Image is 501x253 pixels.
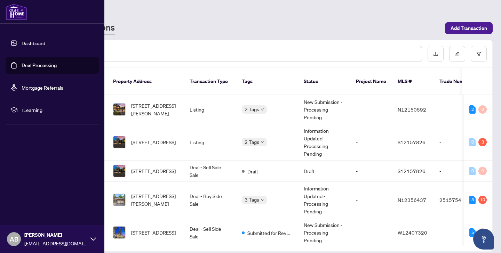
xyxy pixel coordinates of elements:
span: W12407320 [398,229,427,236]
span: down [261,140,264,144]
td: - [434,95,483,124]
span: [STREET_ADDRESS] [131,229,176,236]
td: New Submission - Processing Pending [298,95,350,124]
span: AB [10,234,18,244]
td: Information Updated - Processing Pending [298,124,350,161]
img: logo [6,3,27,20]
span: N12150592 [398,106,426,113]
th: Trade Number [434,68,483,95]
td: - [350,161,392,182]
img: thumbnail-img [113,104,125,115]
div: 3 [478,138,487,146]
button: download [428,46,444,62]
button: Open asap [473,229,494,250]
td: Listing [184,124,236,161]
button: filter [471,46,487,62]
span: [STREET_ADDRESS] [131,138,176,146]
td: Deal - Sell Side Sale [184,161,236,182]
div: 5 [469,228,476,237]
span: [STREET_ADDRESS][PERSON_NAME] [131,102,178,117]
span: Add Transaction [451,23,487,34]
td: - [350,182,392,218]
div: 10 [478,196,487,204]
span: S12157826 [398,139,426,145]
th: Property Address [108,68,184,95]
th: Tags [236,68,298,95]
div: 0 [478,105,487,114]
td: Information Updated - Processing Pending [298,182,350,218]
span: [STREET_ADDRESS] [131,167,176,175]
div: 0 [478,167,487,175]
td: 2515754 [434,182,483,218]
span: [PERSON_NAME] [24,231,87,239]
button: Add Transaction [445,22,493,34]
span: download [433,51,438,56]
span: [EMAIL_ADDRESS][DOMAIN_NAME] [24,239,87,247]
td: - [434,218,483,247]
td: Listing [184,95,236,124]
a: Deal Processing [22,62,57,68]
div: 0 [469,167,476,175]
th: MLS # [392,68,434,95]
span: edit [455,51,460,56]
button: edit [449,46,465,62]
th: Status [298,68,350,95]
td: New Submission - Processing Pending [298,218,350,247]
span: 2 Tags [245,138,259,146]
span: rLearning [22,106,94,114]
span: 3 Tags [245,196,259,204]
div: 0 [478,228,487,237]
span: Draft [247,168,258,175]
img: thumbnail-img [113,136,125,148]
span: 2 Tags [245,105,259,113]
td: Deal - Buy Side Sale [184,182,236,218]
td: - [350,124,392,161]
span: [STREET_ADDRESS][PERSON_NAME] [131,192,178,207]
span: Submitted for Review [247,229,293,237]
div: 2 [469,105,476,114]
td: - [434,124,483,161]
th: Project Name [350,68,392,95]
span: down [261,108,264,111]
td: Draft [298,161,350,182]
img: thumbnail-img [113,165,125,177]
a: Mortgage Referrals [22,84,63,91]
img: thumbnail-img [113,227,125,238]
span: S12157826 [398,168,426,174]
th: Transaction Type [184,68,236,95]
img: thumbnail-img [113,194,125,206]
div: 0 [469,138,476,146]
td: - [434,161,483,182]
span: down [261,198,264,202]
div: 3 [469,196,476,204]
a: Dashboard [22,40,45,46]
td: Deal - Sell Side Sale [184,218,236,247]
span: N12356437 [398,197,426,203]
td: - [350,218,392,247]
span: filter [476,51,481,56]
td: - [350,95,392,124]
